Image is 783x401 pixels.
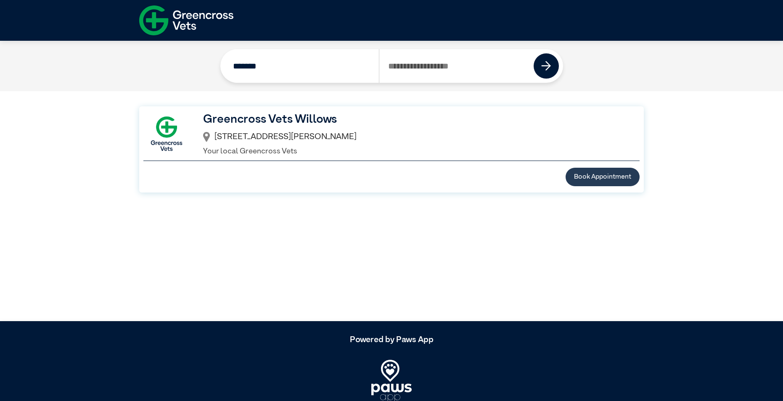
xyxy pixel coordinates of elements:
[225,49,379,83] input: Search by Clinic Name
[143,111,190,157] img: GX-Square.png
[203,128,626,146] div: [STREET_ADDRESS][PERSON_NAME]
[139,335,644,345] h5: Powered by Paws App
[541,61,551,71] img: icon-right
[203,111,626,128] h3: Greencross Vets Willows
[566,168,640,186] button: Book Appointment
[203,146,626,157] p: Your local Greencross Vets
[379,49,534,83] input: Search by Postcode
[139,2,233,39] img: f-logo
